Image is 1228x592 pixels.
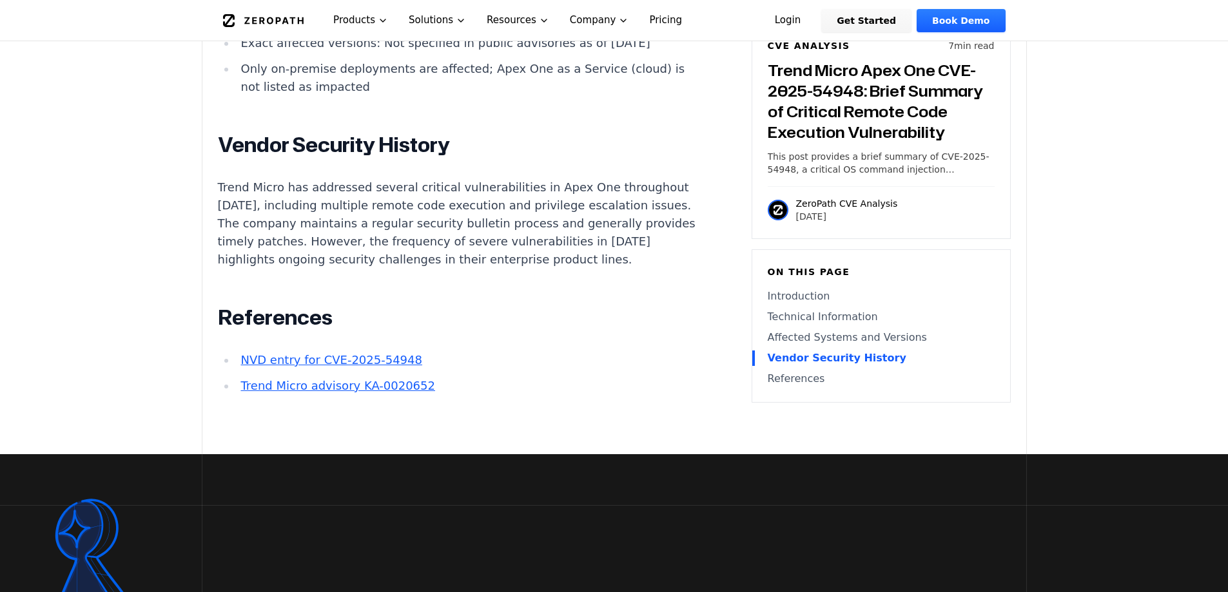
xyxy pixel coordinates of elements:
h6: CVE Analysis [768,39,850,52]
p: [DATE] [796,210,898,223]
a: Login [759,9,817,32]
a: Introduction [768,289,995,304]
h3: Trend Micro Apex One CVE-2025-54948: Brief Summary of Critical Remote Code Execution Vulnerability [768,60,995,142]
li: Only on-premise deployments are affected; Apex One as a Service (cloud) is not listed as impacted [236,60,697,96]
li: Exact affected versions: Not specified in public advisories as of [DATE] [236,34,697,52]
a: NVD entry for CVE-2025-54948 [240,353,422,367]
h2: Vendor Security History [218,132,697,158]
p: Trend Micro has addressed several critical vulnerabilities in Apex One throughout [DATE], includi... [218,178,697,269]
p: 7 min read [948,39,994,52]
a: Get Started [821,9,911,32]
a: Affected Systems and Versions [768,330,995,345]
a: Book Demo [917,9,1005,32]
p: This post provides a brief summary of CVE-2025-54948, a critical OS command injection vulnerabili... [768,150,995,176]
h2: References [218,305,697,330]
p: ZeroPath CVE Analysis [796,197,898,210]
a: Vendor Security History [768,350,995,366]
h6: On this page [768,265,995,278]
a: Trend Micro advisory KA-0020652 [240,379,435,392]
img: ZeroPath CVE Analysis [768,200,788,220]
a: References [768,371,995,387]
a: Technical Information [768,309,995,325]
